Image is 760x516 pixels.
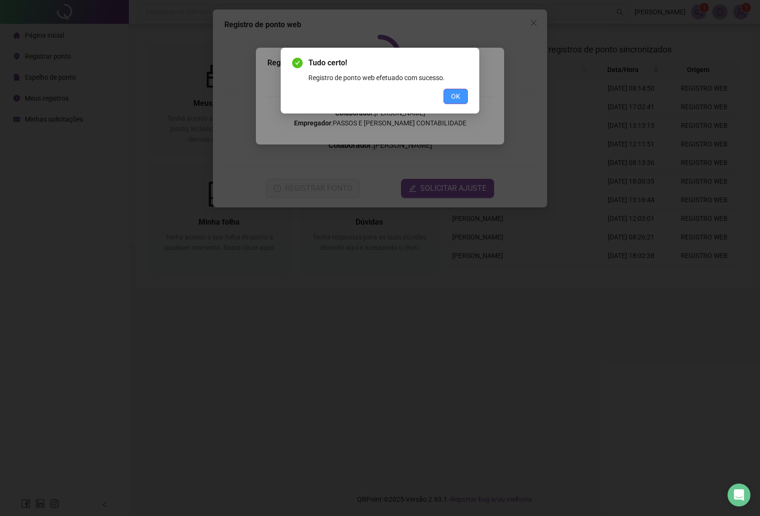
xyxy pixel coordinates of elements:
button: OK [443,89,468,104]
span: check-circle [292,58,303,68]
div: Registro de ponto web efetuado com sucesso. [308,72,468,83]
span: OK [451,91,460,102]
div: Open Intercom Messenger [728,484,750,506]
span: Tudo certo! [308,57,468,69]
